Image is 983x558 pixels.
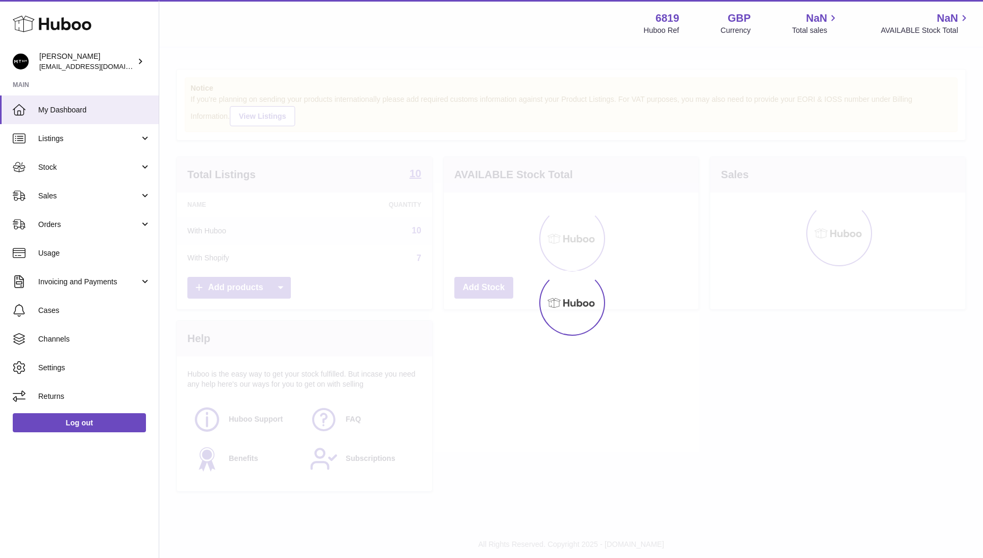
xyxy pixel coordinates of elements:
[39,62,156,71] span: [EMAIL_ADDRESS][DOMAIN_NAME]
[38,306,151,316] span: Cases
[644,25,679,36] div: Huboo Ref
[806,11,827,25] span: NaN
[38,277,140,287] span: Invoicing and Payments
[38,248,151,258] span: Usage
[13,413,146,432] a: Log out
[13,54,29,69] img: amar@mthk.com
[881,11,970,36] a: NaN AVAILABLE Stock Total
[38,162,140,172] span: Stock
[38,363,151,373] span: Settings
[792,25,839,36] span: Total sales
[38,334,151,344] span: Channels
[38,191,140,201] span: Sales
[39,51,135,72] div: [PERSON_NAME]
[792,11,839,36] a: NaN Total sales
[38,220,140,230] span: Orders
[881,25,970,36] span: AVAILABLE Stock Total
[656,11,679,25] strong: 6819
[38,105,151,115] span: My Dashboard
[38,134,140,144] span: Listings
[38,391,151,402] span: Returns
[721,25,751,36] div: Currency
[937,11,958,25] span: NaN
[728,11,751,25] strong: GBP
